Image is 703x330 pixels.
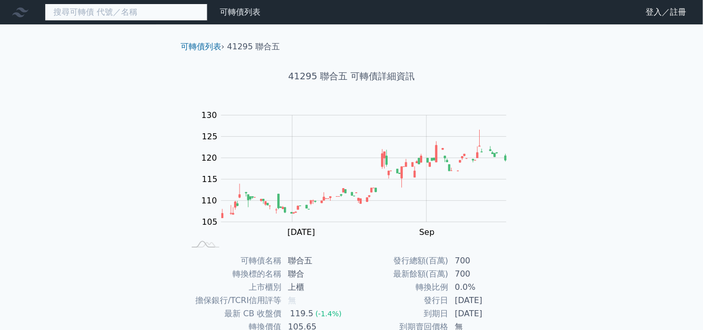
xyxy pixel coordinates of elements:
[288,308,315,320] div: 119.5
[196,110,522,237] g: Chart
[449,307,518,320] td: [DATE]
[45,4,208,21] input: 搜尋可轉債 代號／名稱
[352,281,449,294] td: 轉換比例
[185,307,282,320] td: 最新 CB 收盤價
[420,227,435,237] tspan: Sep
[282,254,352,267] td: 聯合五
[222,130,507,218] g: Series
[185,254,282,267] td: 可轉債名稱
[288,295,296,305] span: 無
[227,41,280,53] li: 41295 聯合五
[352,254,449,267] td: 發行總額(百萬)
[449,294,518,307] td: [DATE]
[201,110,217,120] tspan: 130
[185,294,282,307] td: 擔保銀行/TCRI信用評等
[288,227,315,237] tspan: [DATE]
[201,153,217,163] tspan: 120
[449,281,518,294] td: 0.0%
[449,254,518,267] td: 700
[181,41,224,53] li: ›
[282,267,352,281] td: 聯合
[201,196,217,205] tspan: 110
[202,174,218,184] tspan: 115
[181,42,221,51] a: 可轉債列表
[220,7,260,17] a: 可轉債列表
[315,310,342,318] span: (-1.4%)
[352,294,449,307] td: 發行日
[638,4,695,20] a: 登入／註冊
[202,217,218,227] tspan: 105
[185,267,282,281] td: 轉換標的名稱
[282,281,352,294] td: 上櫃
[352,307,449,320] td: 到期日
[185,281,282,294] td: 上市櫃別
[172,69,531,83] h1: 41295 聯合五 可轉債詳細資訊
[449,267,518,281] td: 700
[202,132,218,141] tspan: 125
[352,267,449,281] td: 最新餘額(百萬)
